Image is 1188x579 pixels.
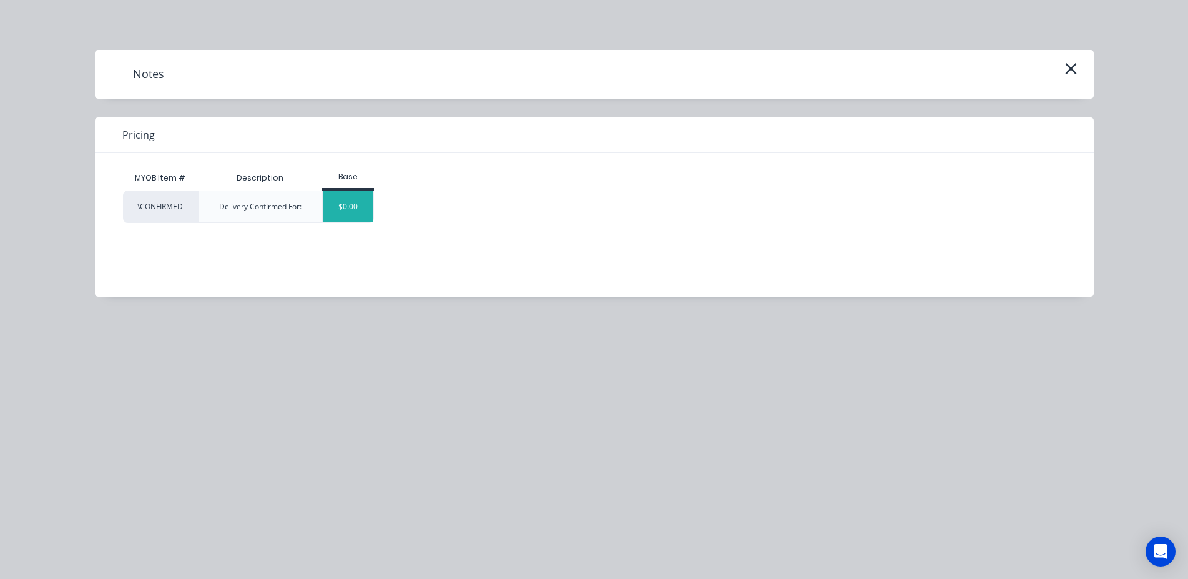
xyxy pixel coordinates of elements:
div: \CONFIRMED [123,191,198,223]
div: Open Intercom Messenger [1146,537,1176,567]
span: Pricing [122,127,155,142]
div: Base [322,171,374,182]
div: $0.00 [323,191,373,222]
div: Description [227,162,293,194]
div: Delivery Confirmed For: [219,201,302,212]
div: MYOB Item # [123,166,198,191]
h4: Notes [114,62,183,86]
